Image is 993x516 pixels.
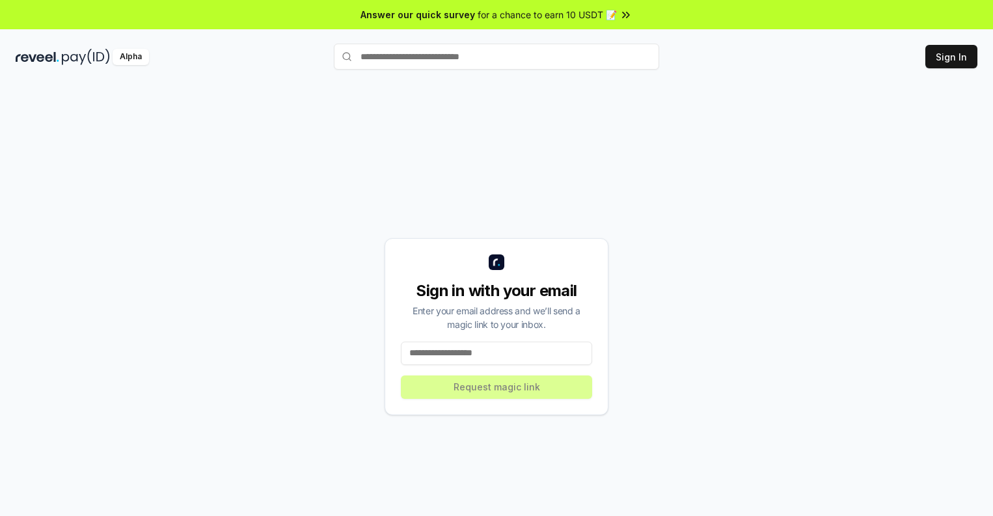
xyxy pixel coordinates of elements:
[113,49,149,65] div: Alpha
[925,45,977,68] button: Sign In
[401,304,592,331] div: Enter your email address and we’ll send a magic link to your inbox.
[401,280,592,301] div: Sign in with your email
[360,8,475,21] span: Answer our quick survey
[16,49,59,65] img: reveel_dark
[489,254,504,270] img: logo_small
[478,8,617,21] span: for a chance to earn 10 USDT 📝
[62,49,110,65] img: pay_id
